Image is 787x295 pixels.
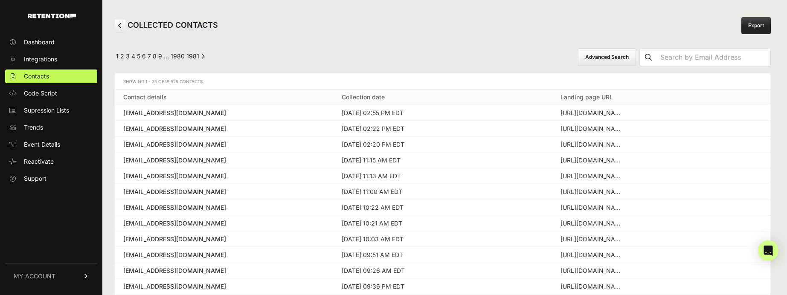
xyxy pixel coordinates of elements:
a: [EMAIL_ADDRESS][DOMAIN_NAME] [123,156,325,165]
div: https://www.divinesalon.com/ [560,266,624,275]
a: Code Script [5,87,97,100]
a: [EMAIL_ADDRESS][DOMAIN_NAME] [123,172,325,180]
td: [DATE] 09:51 AM EDT [333,247,552,263]
span: Contacts [24,72,49,81]
a: [EMAIL_ADDRESS][DOMAIN_NAME] [123,266,325,275]
td: [DATE] 02:20 PM EDT [333,137,552,153]
span: Dashboard [24,38,55,46]
a: Page 1980 [171,52,185,60]
a: Page 6 [142,52,146,60]
a: [EMAIL_ADDRESS][DOMAIN_NAME] [123,251,325,259]
a: Page 4 [131,52,135,60]
a: Page 1981 [186,52,199,60]
a: Supression Lists [5,104,97,117]
a: [EMAIL_ADDRESS][DOMAIN_NAME] [123,203,325,212]
span: Integrations [24,55,57,64]
a: Dashboard [5,35,97,49]
td: [DATE] 02:22 PM EDT [333,121,552,137]
td: [DATE] 02:55 PM EDT [333,105,552,121]
a: Page 2 [120,52,124,60]
a: [EMAIL_ADDRESS][DOMAIN_NAME] [123,219,325,228]
a: Trends [5,121,97,134]
div: https://www.divinesalon.com/ [560,124,624,133]
a: Export [741,17,771,34]
td: [DATE] 10:03 AM EDT [333,231,552,247]
span: … [164,52,169,60]
span: Supression Lists [24,106,69,115]
a: [EMAIL_ADDRESS][DOMAIN_NAME] [123,188,325,196]
td: [DATE] 11:13 AM EDT [333,168,552,184]
span: Code Script [24,89,57,98]
span: 49,525 Contacts. [164,79,204,84]
div: https://www.divinesalon.com/ [560,203,624,212]
a: Reactivate [5,155,97,168]
input: Search by Email Address [657,49,770,66]
em: Page 1 [116,52,119,60]
a: Support [5,172,97,185]
div: https://www.divinesalon.com/ [560,251,624,259]
span: Support [24,174,46,183]
a: Contacts [5,69,97,83]
td: [DATE] 09:36 PM EDT [333,279,552,295]
div: https://www.divinesalon.com/ [560,140,624,149]
a: Page 9 [158,52,162,60]
td: [DATE] 10:22 AM EDT [333,200,552,216]
span: Showing 1 - 25 of [123,79,204,84]
div: https://www.divinesalon.com/massage-therapists [560,235,624,243]
div: https://www.divinesalon.com/ [560,219,624,228]
td: [DATE] 10:21 AM EDT [333,216,552,231]
a: [EMAIL_ADDRESS][DOMAIN_NAME] [123,235,325,243]
div: https://www.divinesalon.com/ [560,109,624,117]
img: Retention.com [28,14,76,18]
span: Trends [24,123,43,132]
a: Landing page URL [560,93,613,101]
div: Open Intercom Messenger [758,240,778,261]
a: Collection date [342,93,385,101]
h2: COLLECTED CONTACTS [114,19,218,32]
div: https://www.divinesalon.com/ [560,172,624,180]
a: Page 3 [126,52,130,60]
a: Page 7 [148,52,151,60]
div: https://www.divinesalon.com/ [560,156,624,165]
a: Page 5 [137,52,140,60]
a: [EMAIL_ADDRESS][DOMAIN_NAME] [123,109,325,117]
td: [DATE] 11:00 AM EDT [333,184,552,200]
td: [DATE] 09:26 AM EDT [333,263,552,279]
button: Advanced Search [578,48,636,66]
div: https://www.divinesalon.com/salon/salon-promotions [560,282,624,291]
div: https://www.divinesalon.com/ [560,188,624,196]
a: Contact details [123,93,167,101]
a: Page 8 [153,52,157,60]
td: [DATE] 11:15 AM EDT [333,153,552,168]
span: MY ACCOUNT [14,272,55,281]
span: Event Details [24,140,60,149]
div: Pagination [114,52,205,63]
a: Integrations [5,52,97,66]
a: MY ACCOUNT [5,263,97,289]
span: Reactivate [24,157,54,166]
a: Event Details [5,138,97,151]
a: [EMAIL_ADDRESS][DOMAIN_NAME] [123,282,325,291]
a: [EMAIL_ADDRESS][DOMAIN_NAME] [123,140,325,149]
a: [EMAIL_ADDRESS][DOMAIN_NAME] [123,124,325,133]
